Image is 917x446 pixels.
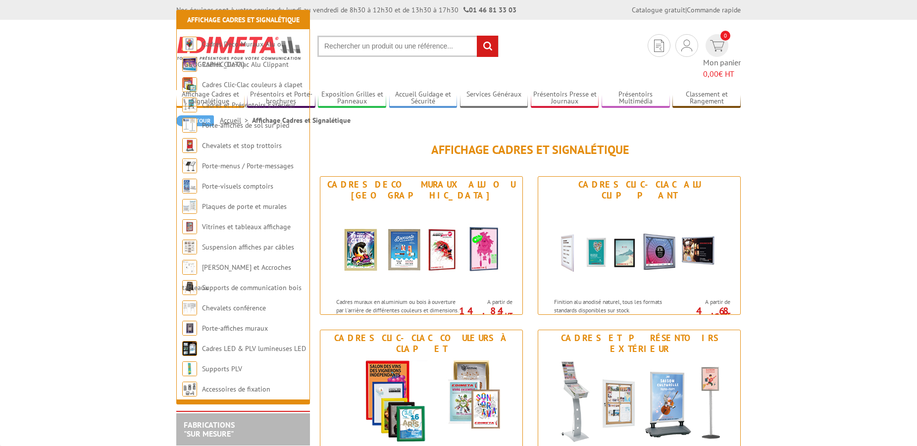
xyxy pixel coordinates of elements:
a: Supports PLV [202,364,242,373]
div: Cadres et Présentoirs Extérieur [541,333,738,354]
a: Supports de communication bois [202,283,302,292]
div: Cadres Clic-Clac couleurs à clapet [323,333,520,354]
span: 0,00 [703,69,718,79]
sup: HT [505,311,512,319]
input: Rechercher un produit ou une référence... [317,36,499,57]
a: Affichage Cadres et Signalétique [187,15,300,24]
img: Cadres Deco Muraux Alu ou Bois [182,37,197,51]
a: Suspension affiches par câbles [202,243,294,251]
h1: Affichage Cadres et Signalétique [320,144,741,156]
a: Présentoirs Presse et Journaux [531,90,599,106]
input: rechercher [477,36,498,57]
div: Cadres Clic-Clac Alu Clippant [541,179,738,201]
a: Accessoires de fixation [202,385,270,394]
a: Porte-visuels comptoirs [202,182,273,191]
a: Cadres Clic-Clac couleurs à clapet [202,80,303,89]
img: Plaques de porte et murales [182,199,197,214]
div: | [632,5,741,15]
a: Chevalets conférence [202,303,266,312]
strong: 01 46 81 33 03 [463,5,516,14]
img: devis rapide [710,40,724,51]
img: Cadres Deco Muraux Alu ou Bois [330,203,513,293]
a: Services Généraux [460,90,528,106]
a: Présentoirs Multimédia [602,90,670,106]
a: Classement et Rangement [672,90,741,106]
a: Cadres Clic-Clac Alu Clippant [202,60,289,69]
span: € HT [703,68,741,80]
img: Cimaises et Accroches tableaux [182,260,197,275]
img: Supports PLV [182,361,197,376]
p: 4.68 € [675,308,730,320]
img: Accessoires de fixation [182,382,197,396]
a: Porte-affiches de sol sur pied [202,121,289,130]
img: Porte-visuels comptoirs [182,179,197,194]
span: Mon panier [703,57,741,80]
img: Chevalets et stop trottoirs [182,138,197,153]
span: A partir de [462,298,512,306]
a: Accueil Guidage et Sécurité [389,90,458,106]
sup: HT [723,311,730,319]
a: Chevalets et stop trottoirs [202,141,282,150]
div: Cadres Deco Muraux Alu ou [GEOGRAPHIC_DATA] [323,179,520,201]
a: Cadres Deco Muraux Alu ou [GEOGRAPHIC_DATA] [182,40,285,69]
img: Cadres et Présentoirs Extérieur [548,357,731,446]
a: Exposition Grilles et Panneaux [318,90,386,106]
img: Porte-menus / Porte-messages [182,158,197,173]
a: Vitrines et tableaux affichage [202,222,291,231]
a: Cadres LED & PLV lumineuses LED [202,344,306,353]
img: Cadres Clic-Clac Alu Clippant [548,203,731,293]
a: Catalogue gratuit [632,5,685,14]
img: Cadres LED & PLV lumineuses LED [182,341,197,356]
a: FABRICATIONS"Sur Mesure" [184,420,235,439]
img: Vitrines et tableaux affichage [182,219,197,234]
a: Plaques de porte et murales [202,202,287,211]
div: Nos équipes sont à votre service du lundi au vendredi de 8h30 à 12h30 et de 13h30 à 17h30 [176,5,516,15]
a: Affichage Cadres et Signalétique [176,90,245,106]
a: Porte-menus / Porte-messages [202,161,294,170]
a: Commande rapide [687,5,741,14]
img: Cadres Clic-Clac couleurs à clapet [330,357,513,446]
p: Finition alu anodisé naturel, tous les formats standards disponibles sur stock. [554,297,677,314]
img: devis rapide [654,40,664,52]
a: Cadres Clic-Clac Alu Clippant Cadres Clic-Clac Alu Clippant Finition alu anodisé naturel, tous le... [538,176,741,315]
a: Présentoirs et Porte-brochures [247,90,315,106]
img: Chevalets conférence [182,300,197,315]
a: [PERSON_NAME] et Accroches tableaux [182,263,291,292]
img: devis rapide [681,40,692,51]
p: 14.84 € [457,308,512,320]
a: devis rapide 0 Mon panier 0,00€ HT [703,34,741,80]
span: A partir de [680,298,730,306]
p: Cadres muraux en aluminium ou bois à ouverture par l'arrière de différentes couleurs et dimension... [336,297,459,332]
img: Cadres Clic-Clac couleurs à clapet [182,77,197,92]
img: Porte-affiches de sol sur pied [182,118,197,133]
span: 0 [720,31,730,41]
img: Suspension affiches par câbles [182,240,197,254]
img: Porte-affiches muraux [182,321,197,336]
a: Cadres Deco Muraux Alu ou [GEOGRAPHIC_DATA] Cadres Deco Muraux Alu ou Bois Cadres muraux en alumi... [320,176,523,315]
a: Porte-affiches muraux [202,324,268,333]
